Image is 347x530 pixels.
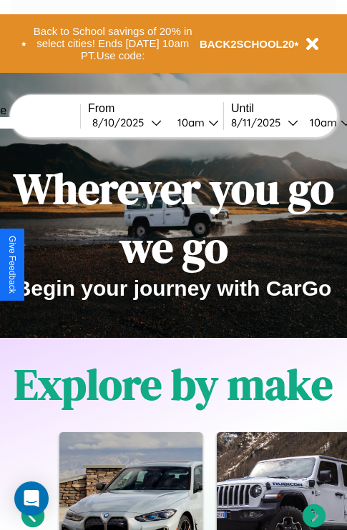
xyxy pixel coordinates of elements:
[170,116,208,129] div: 10am
[92,116,151,129] div: 8 / 10 / 2025
[166,115,223,130] button: 10am
[88,102,223,115] label: From
[231,116,288,129] div: 8 / 11 / 2025
[200,38,295,50] b: BACK2SCHOOL20
[26,21,200,66] button: Back to School savings of 20% in select cities! Ends [DATE] 10am PT.Use code:
[14,355,333,414] h1: Explore by make
[303,116,341,129] div: 10am
[7,236,17,294] div: Give Feedback
[88,115,166,130] button: 8/10/2025
[14,481,49,516] div: Open Intercom Messenger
